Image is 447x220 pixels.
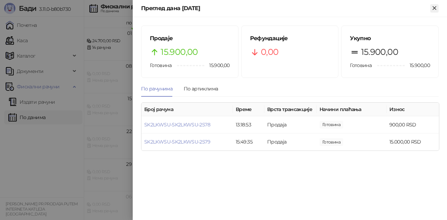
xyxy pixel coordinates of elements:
button: Close [430,4,439,13]
span: 15.900,00 [204,61,229,69]
td: 15:49:35 [233,133,264,151]
td: 15.000,00 RSD [387,133,439,151]
h5: Рефундације [250,34,330,43]
span: 15.900,00 [405,61,430,69]
th: Врста трансакције [264,103,317,116]
td: 13:18:53 [233,116,264,133]
a: SK2LKWSU-SK2LKWSU-2579 [144,139,210,145]
td: 900,00 RSD [387,116,439,133]
h5: Укупно [350,34,430,43]
th: Начини плаћања [317,103,387,116]
span: Готовина [350,62,372,68]
span: 15.900,00 [361,45,398,59]
th: Број рачуна [141,103,233,116]
div: По рачунима [141,85,173,93]
td: Продаја [264,116,317,133]
h5: Продаје [150,34,230,43]
th: Износ [387,103,439,116]
div: Преглед дана [DATE] [141,4,430,13]
a: SK2LKWSU-SK2LKWSU-2578 [144,122,210,128]
td: Продаја [264,133,317,151]
span: 15.000,00 [320,138,343,146]
span: 900,00 [320,121,343,129]
div: По артиклима [184,85,218,93]
th: Време [233,103,264,116]
span: Готовина [150,62,171,68]
span: 0,00 [261,45,278,59]
span: 15.900,00 [161,45,198,59]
